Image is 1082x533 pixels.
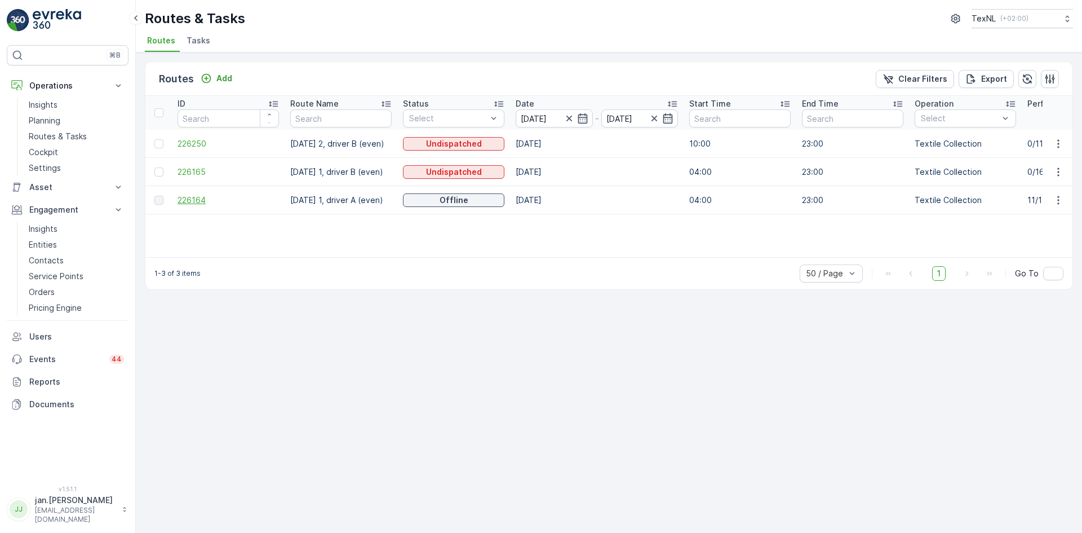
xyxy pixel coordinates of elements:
a: Documents [7,393,128,416]
td: [DATE] [510,186,684,214]
input: dd/mm/yyyy [516,109,593,127]
p: Documents [29,399,124,410]
div: JJ [10,500,28,518]
a: Users [7,325,128,348]
a: Settings [24,160,128,176]
span: Routes [147,35,175,46]
p: [DATE] 1, driver B (even) [290,166,392,178]
p: Route Name [290,98,339,109]
p: Planning [29,115,60,126]
td: [DATE] [510,130,684,158]
p: 23:00 [802,195,903,206]
p: Select [921,113,999,124]
button: Undispatched [403,165,504,179]
p: Insights [29,223,57,235]
p: ⌘B [109,51,121,60]
p: 1-3 of 3 items [154,269,201,278]
p: [EMAIL_ADDRESS][DOMAIN_NAME] [35,506,116,524]
p: Operations [29,80,106,91]
p: Entities [29,239,57,250]
p: - [595,112,599,125]
input: Search [689,109,791,127]
span: Go To [1015,268,1039,279]
p: Service Points [29,271,83,282]
a: Reports [7,371,128,393]
p: Routes & Tasks [145,10,245,28]
p: Offline [440,195,468,206]
p: [DATE] 1, driver A (even) [290,195,392,206]
p: ID [178,98,185,109]
p: Undispatched [426,166,482,178]
a: Planning [24,113,128,129]
button: TexNL(+02:00) [972,9,1073,28]
p: [DATE] 2, driver B (even) [290,138,392,149]
p: Settings [29,162,61,174]
button: Offline [403,193,504,207]
button: Export [959,70,1014,88]
p: Clear Filters [898,73,947,85]
p: Operation [915,98,954,109]
div: Toggle Row Selected [154,139,163,148]
td: [DATE] [510,158,684,186]
p: TexNL [972,13,996,24]
a: 226165 [178,166,279,178]
input: Search [802,109,903,127]
p: 23:00 [802,166,903,178]
p: Performance [1027,98,1077,109]
p: Orders [29,287,55,298]
button: Undispatched [403,137,504,151]
input: dd/mm/yyyy [601,109,679,127]
span: v 1.51.1 [7,486,128,492]
p: 10:00 [689,138,791,149]
p: Routes & Tasks [29,131,87,142]
button: Engagement [7,199,128,221]
a: Events44 [7,348,128,371]
p: Date [516,98,534,109]
span: Tasks [187,35,210,46]
p: Pricing Engine [29,302,82,314]
button: Operations [7,74,128,97]
p: Select [409,113,487,124]
span: 1 [932,266,946,281]
a: Pricing Engine [24,300,128,316]
a: Orders [24,284,128,300]
p: Insights [29,99,57,111]
p: 44 [112,355,122,364]
div: Toggle Row Selected [154,196,163,205]
input: Search [290,109,392,127]
a: Cockpit [24,144,128,160]
p: Asset [29,182,106,193]
p: Add [216,73,232,84]
a: Insights [24,221,128,237]
p: 04:00 [689,166,791,178]
p: Reports [29,376,124,387]
a: Entities [24,237,128,253]
p: Undispatched [426,138,482,149]
p: 23:00 [802,138,903,149]
img: logo [7,9,29,32]
p: End Time [802,98,839,109]
img: logo_light-DOdMpM7g.png [33,9,81,32]
p: Events [29,354,103,365]
button: Add [196,72,237,85]
p: Routes [159,71,194,87]
input: Search [178,109,279,127]
p: Textile Collection [915,138,1016,149]
p: Textile Collection [915,195,1016,206]
a: Contacts [24,253,128,268]
a: 226164 [178,195,279,206]
a: 226250 [178,138,279,149]
p: Export [981,73,1007,85]
p: ( +02:00 ) [1000,14,1028,23]
p: Contacts [29,255,64,266]
button: Clear Filters [876,70,954,88]
p: 04:00 [689,195,791,206]
p: Cockpit [29,147,58,158]
p: Engagement [29,204,106,215]
a: Routes & Tasks [24,129,128,144]
p: Start Time [689,98,731,109]
a: Service Points [24,268,128,284]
